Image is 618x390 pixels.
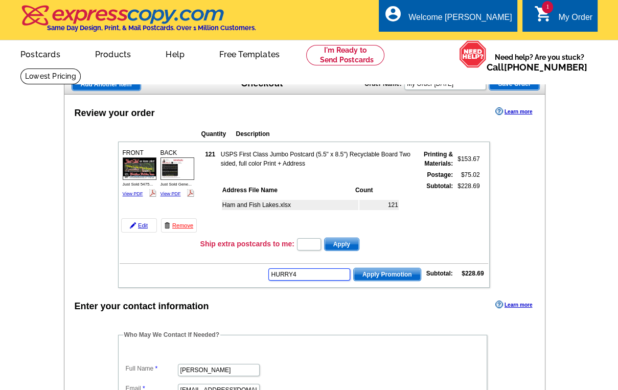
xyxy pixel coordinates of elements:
[534,5,552,23] i: shopping_cart
[426,270,453,277] strong: Subtotal:
[459,40,487,68] img: help
[47,24,256,32] h4: Same Day Design, Print, & Mail Postcards. Over 1 Million Customers.
[222,185,354,195] th: Address File Name
[222,200,358,210] td: Ham and Fish Lakes.xlsx
[487,52,592,73] span: Need help? Are you stuck?
[20,12,256,32] a: Same Day Design, Print, & Mail Postcards. Over 1 Million Customers.
[454,181,480,234] td: $228.69
[149,189,156,197] img: pdf_logo.png
[123,330,220,339] legend: Who May We Contact If Needed?
[324,238,359,251] button: Apply
[187,189,194,197] img: pdf_logo.png
[75,106,155,120] div: Review your order
[72,78,141,90] span: Add Another Item
[161,218,197,233] a: Remove
[205,151,215,158] strong: 121
[408,13,512,27] div: Welcome [PERSON_NAME]
[355,185,399,195] th: Count
[121,147,158,200] div: FRONT
[75,300,209,313] div: Enter your contact information
[542,1,553,13] span: 1
[164,222,170,228] img: trashcan-icon.gif
[325,238,359,250] span: Apply
[123,182,153,187] span: Just Sold 5475...
[495,107,532,116] a: Learn more
[384,5,402,23] i: account_circle
[121,218,157,233] a: Edit
[353,268,421,281] button: Apply Promotion
[126,364,177,373] label: Full Name
[462,270,484,277] strong: $228.69
[123,157,156,180] img: small-thumb.jpg
[201,129,235,139] th: Quantity
[426,182,453,190] strong: Subtotal:
[159,147,196,200] div: BACK
[203,41,296,65] a: Free Templates
[200,239,294,248] h3: Ship extra postcards to me:
[504,62,587,73] a: [PHONE_NUMBER]
[424,151,453,167] strong: Printing & Materials:
[495,301,532,309] a: Learn more
[79,41,148,65] a: Products
[236,129,423,139] th: Description
[534,11,592,24] a: 1 shopping_cart My Order
[454,170,480,180] td: $75.02
[487,62,587,73] span: Call
[558,13,592,27] div: My Order
[123,191,143,196] a: View PDF
[161,191,181,196] a: View PDF
[220,149,413,169] td: USPS First Class Jumbo Postcard (5.5" x 8.5") Recyclable Board Two sided, full color Print + Address
[354,268,421,281] span: Apply Promotion
[149,41,201,65] a: Help
[72,78,141,91] a: Add Another Item
[130,222,136,228] img: pencil-icon.gif
[4,41,77,65] a: Postcards
[359,200,399,210] td: 121
[427,171,453,178] strong: Postage:
[161,157,194,180] img: small-thumb.jpg
[161,182,192,187] span: Just Sold Gene...
[454,149,480,169] td: $153.67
